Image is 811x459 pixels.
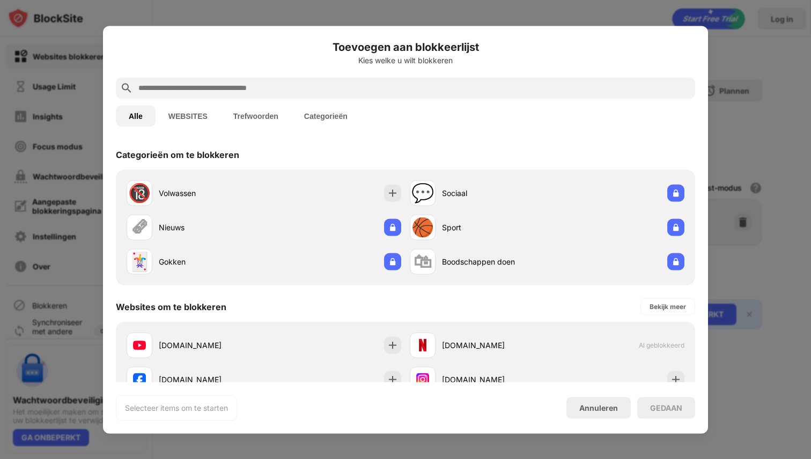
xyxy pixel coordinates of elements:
div: Kies welke u wilt blokkeren [116,56,695,64]
button: Trefwoorden [220,105,291,126]
div: Sport [442,222,547,233]
div: 💬 [411,182,434,204]
div: Boodschappen doen [442,256,547,267]
h6: Toevoegen aan blokkeerlijst [116,39,695,55]
img: favicons [416,373,429,386]
div: 🗞 [130,216,149,238]
div: Bekijk meer [650,301,686,312]
img: favicons [133,373,146,386]
button: WEBSITES [156,105,220,126]
img: search.svg [120,81,133,94]
div: Websites om te blokkeren [116,301,226,312]
div: Selecteer items om te starten [125,402,228,413]
img: favicons [133,338,146,351]
div: Categorieën om te blokkeren [116,149,239,160]
img: favicons [416,338,429,351]
div: [DOMAIN_NAME] [442,340,547,351]
div: 🃏 [128,251,151,273]
div: 🛍 [414,251,432,273]
button: Alle [116,105,156,126]
div: [DOMAIN_NAME] [159,340,264,351]
div: 🔞 [128,182,151,204]
div: GEDAAN [650,403,682,412]
div: Annuleren [579,403,618,412]
div: [DOMAIN_NAME] [159,374,264,385]
span: Al geblokkeerd [639,341,684,349]
div: Nieuws [159,222,264,233]
div: Sociaal [442,187,547,199]
div: Gokken [159,256,264,267]
div: Volwassen [159,187,264,199]
button: Categorieën [291,105,360,126]
div: [DOMAIN_NAME] [442,374,547,385]
div: 🏀 [411,216,434,238]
